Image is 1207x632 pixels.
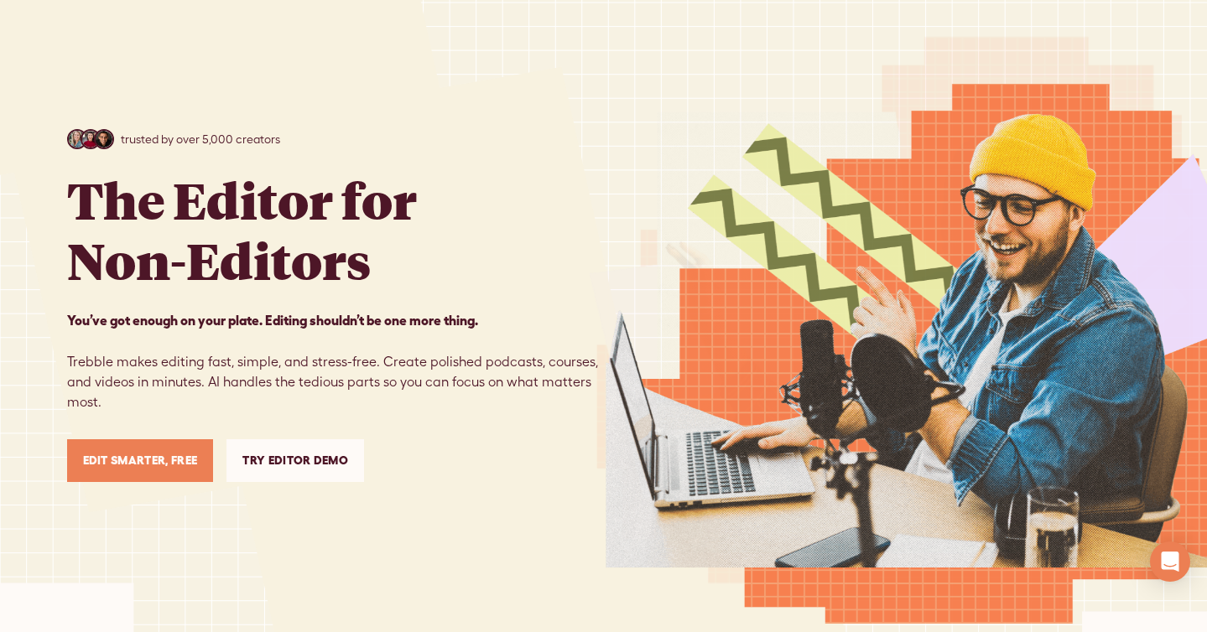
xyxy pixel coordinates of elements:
p: trusted by over 5,000 creators [121,131,280,148]
p: Trebble makes editing fast, simple, and stress-free. Create polished podcasts, courses, and video... [67,310,604,412]
h1: The Editor for Non-Editors [67,169,417,290]
strong: You’ve got enough on your plate. Editing shouldn’t be one more thing. ‍ [67,313,478,328]
a: Try Editor Demo [226,439,364,482]
a: Edit Smarter, Free [67,439,214,482]
div: Open Intercom Messenger [1150,541,1190,582]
